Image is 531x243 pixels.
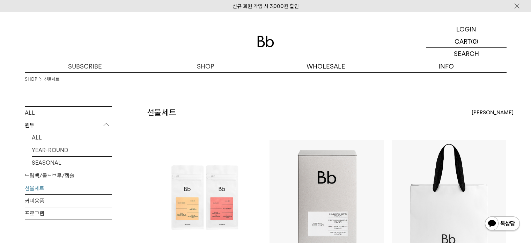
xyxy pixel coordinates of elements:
[32,144,112,156] a: YEAR-ROUND
[484,216,521,233] img: 카카오톡 채널 1:1 채팅 버튼
[32,157,112,169] a: SEASONAL
[455,35,471,47] p: CART
[472,108,514,117] span: [PERSON_NAME]
[25,182,112,194] a: 선물세트
[257,36,274,47] img: 로고
[471,35,478,47] p: (0)
[233,3,299,9] a: 신규 회원 가입 시 3,000원 할인
[426,23,507,35] a: LOGIN
[25,119,112,132] p: 원두
[266,60,386,72] p: WHOLESALE
[25,107,112,119] a: ALL
[25,195,112,207] a: 커피용품
[454,48,479,60] p: SEARCH
[25,60,145,72] a: SUBSCRIBE
[25,170,112,182] a: 드립백/콜드브루/캡슐
[426,35,507,48] a: CART (0)
[386,60,507,72] p: INFO
[32,131,112,144] a: ALL
[145,60,266,72] a: SHOP
[25,207,112,220] a: 프로그램
[147,107,176,119] h2: 선물세트
[25,76,37,83] a: SHOP
[44,76,59,83] a: 선물세트
[456,23,476,35] p: LOGIN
